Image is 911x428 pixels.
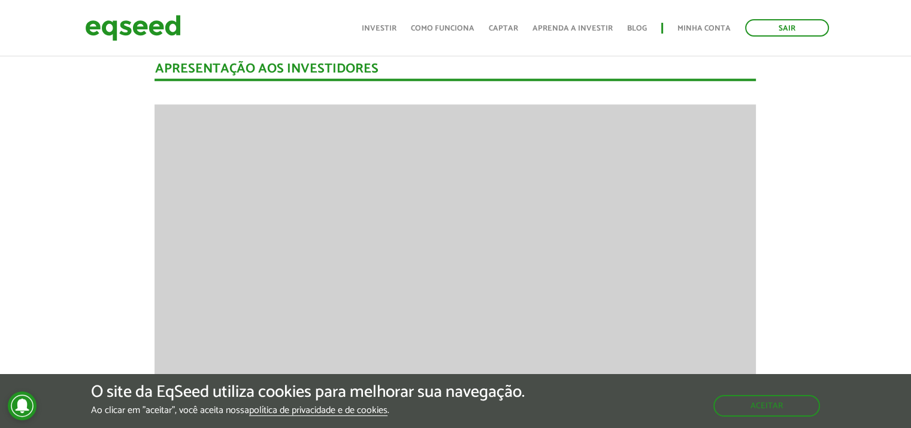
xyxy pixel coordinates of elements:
[532,25,613,32] a: Aprenda a investir
[91,405,525,416] p: Ao clicar em "aceitar", você aceita nossa .
[91,383,525,402] h5: O site da EqSeed utiliza cookies para melhorar sua navegação.
[713,395,820,417] button: Aceitar
[249,406,388,416] a: política de privacidade e de cookies
[411,25,474,32] a: Como funciona
[745,19,829,37] a: Sair
[362,25,397,32] a: Investir
[677,25,731,32] a: Minha conta
[155,62,756,81] div: Apresentação aos investidores
[489,25,518,32] a: Captar
[627,25,647,32] a: Blog
[85,12,181,44] img: EqSeed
